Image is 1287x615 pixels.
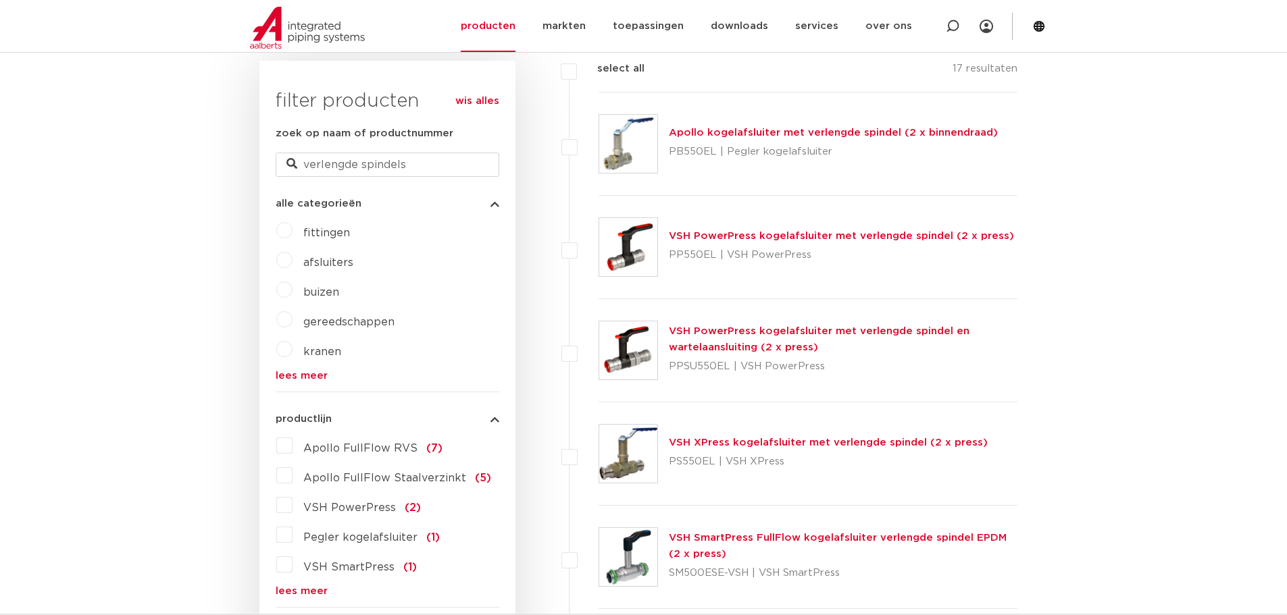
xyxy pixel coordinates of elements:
[669,326,969,352] a: VSH PowerPress kogelafsluiter met verlengde spindel en wartelaansluiting (2 x press)
[303,502,396,513] span: VSH PowerPress
[426,443,443,454] span: (7)
[276,414,499,424] button: productlijn
[403,562,417,572] span: (1)
[669,437,988,448] a: VSH XPress kogelafsluiter met verlengde spindel (2 x press)
[303,532,418,543] span: Pegler kogelafsluiter
[599,115,657,173] img: Thumbnail for Apollo kogelafsluiter met verlengde spindel (2 x binnendraad)
[303,228,350,238] a: fittingen
[276,88,499,115] h3: filter producten
[455,93,499,109] a: wis alles
[599,321,657,379] img: Thumbnail for VSH PowerPress kogelafsluiter met verlengde spindel en wartelaansluiting (2 x press)
[276,198,361,209] span: alle categorieën
[475,473,491,483] span: (5)
[669,356,1018,377] p: PPSU550EL | VSH PowerPress
[303,257,353,268] a: afsluiters
[276,414,332,424] span: productlijn
[303,473,466,483] span: Apollo FullFlow Staalverzinkt
[577,61,645,77] label: select all
[669,231,1014,241] a: VSH PowerPress kogelafsluiter met verlengde spindel (2 x press)
[303,346,341,357] a: kranen
[426,532,440,543] span: (1)
[276,153,499,177] input: zoeken
[303,562,395,572] span: VSH SmartPress
[953,61,1017,82] p: 17 resultaten
[303,287,339,298] a: buizen
[276,586,499,596] a: lees meer
[405,502,421,513] span: (2)
[669,244,1014,266] p: PP550EL | VSH PowerPress
[599,218,657,276] img: Thumbnail for VSH PowerPress kogelafsluiter met verlengde spindel (2 x press)
[669,451,988,473] p: PS550EL | VSH XPress
[669,533,1007,559] a: VSH SmartPress FullFlow kogelafsluiter verlengde spindel EPDM (2 x press)
[303,443,418,454] span: Apollo FullFlow RVS
[303,317,395,327] a: gereedschappen
[276,371,499,381] a: lees meer
[276,126,453,142] label: zoek op naam of productnummer
[669,562,1018,584] p: SM500ESE-VSH | VSH SmartPress
[599,528,657,586] img: Thumbnail for VSH SmartPress FullFlow kogelafsluiter verlengde spindel EPDM (2 x press)
[669,141,998,163] p: PB550EL | Pegler kogelafsluiter
[276,198,499,209] button: alle categorieën
[669,128,998,138] a: Apollo kogelafsluiter met verlengde spindel (2 x binnendraad)
[599,425,657,483] img: Thumbnail for VSH XPress kogelafsluiter met verlengde spindel (2 x press)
